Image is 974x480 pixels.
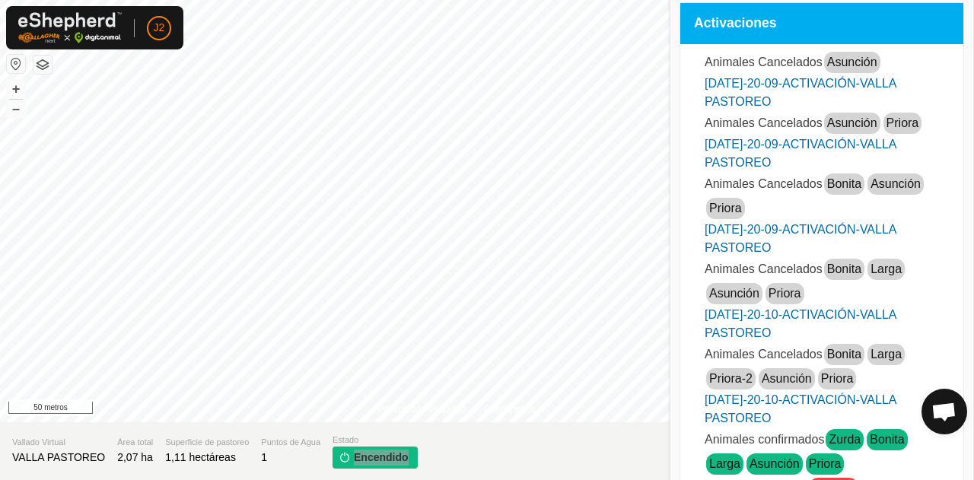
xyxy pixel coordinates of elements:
[750,457,800,470] a: Asunción
[827,348,861,361] a: Bonita
[705,56,823,68] font: Animales Cancelados
[705,348,823,361] font: Animales Cancelados
[821,372,854,385] a: Priora
[829,433,861,446] a: Zurda
[705,177,823,190] font: Animales Cancelados
[484,404,535,415] font: Contáctenos
[886,116,919,129] a: Priora
[378,404,466,415] font: Política de Privacidad
[705,433,824,446] font: Animales confirmados
[705,77,896,108] a: [DATE]-20-09-ACTIVACIÓN-VALLA PASTOREO
[705,223,896,254] a: [DATE]-20-09-ACTIVACIÓN-VALLA PASTOREO
[705,116,823,129] font: Animales Cancelados
[870,433,904,446] a: Bonita
[165,437,249,447] font: Superficie de pastoreo
[871,177,921,190] a: Asunción
[827,177,861,190] a: Bonita
[12,81,21,97] font: +
[7,80,25,98] button: +
[694,15,777,30] font: Activaciones
[18,12,122,43] img: Logotipo de Gallagher
[709,457,740,470] a: Larga
[705,138,896,169] a: [DATE]-20-09-ACTIVACIÓN-VALLA PASTOREO
[871,262,902,275] a: Larga
[154,21,165,33] font: J2
[809,457,842,470] a: Priora
[827,116,877,129] a: Asunción
[484,402,535,416] a: Contáctenos
[12,437,65,447] font: Vallado Virtual
[705,393,896,424] a: [DATE]-20-10-ACTIVACIÓN-VALLA PASTOREO
[709,287,759,300] a: Asunción
[333,435,358,444] font: Estado
[7,55,25,73] button: Restablecer Mapa
[378,402,466,416] a: Política de Privacidad
[921,389,967,434] div: Chat abierto
[339,451,351,463] img: encender
[354,451,409,463] font: Encendido
[705,262,823,275] font: Animales Cancelados
[117,451,153,463] font: 2,07 ha
[827,262,861,275] a: Bonita
[261,437,320,447] font: Puntos de Agua
[709,202,742,215] a: Priora
[165,451,236,463] font: 1,11 hectáreas
[769,287,801,300] a: Priora
[7,100,25,118] button: –
[827,56,877,68] a: Asunción
[871,348,902,361] a: Larga
[12,451,105,463] font: VALLA PASTOREO
[33,56,52,74] button: Capas del Mapa
[762,372,812,385] a: Asunción
[705,308,896,339] a: [DATE]-20-10-ACTIVACIÓN-VALLA PASTOREO
[261,451,267,463] font: 1
[117,437,153,447] font: Área total
[709,372,753,385] a: Priora-2
[12,100,20,116] font: –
